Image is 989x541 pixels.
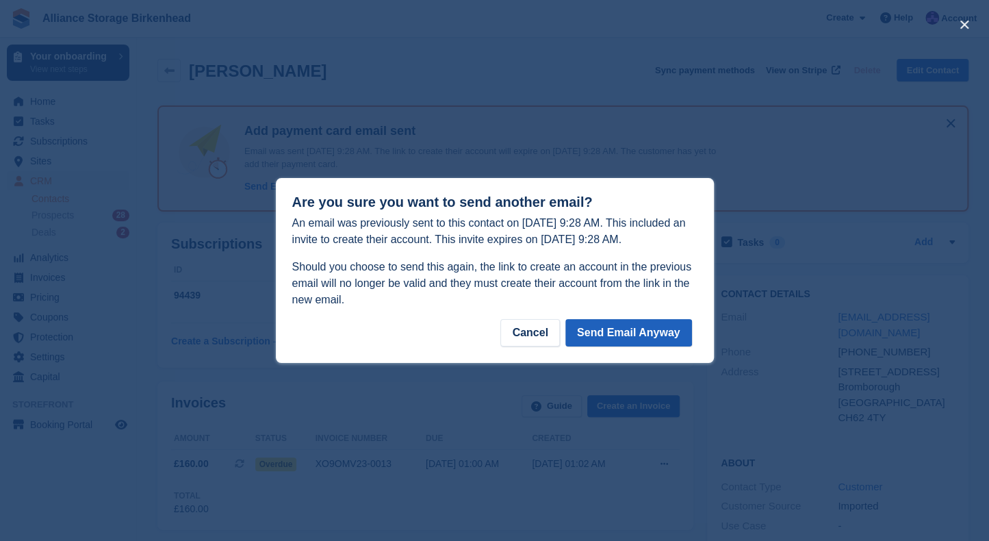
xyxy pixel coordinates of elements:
h1: Are you sure you want to send another email? [292,194,697,210]
p: An email was previously sent to this contact on [DATE] 9:28 AM. This included an invite to create... [292,215,697,248]
p: Should you choose to send this again, the link to create an account in the previous email will no... [292,259,697,308]
div: Cancel [500,319,559,347]
button: close [953,14,975,36]
button: Send Email Anyway [565,319,692,347]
